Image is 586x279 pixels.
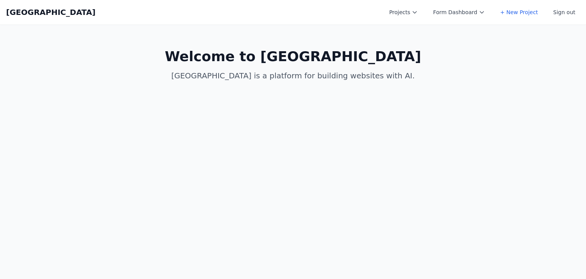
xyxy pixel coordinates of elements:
button: Sign out [549,5,580,19]
h1: Welcome to [GEOGRAPHIC_DATA] [146,49,439,64]
a: [GEOGRAPHIC_DATA] [6,7,95,18]
button: Projects [385,5,422,19]
button: Form Dashboard [428,5,489,19]
p: [GEOGRAPHIC_DATA] is a platform for building websites with AI. [146,70,439,81]
a: + New Project [496,5,543,19]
